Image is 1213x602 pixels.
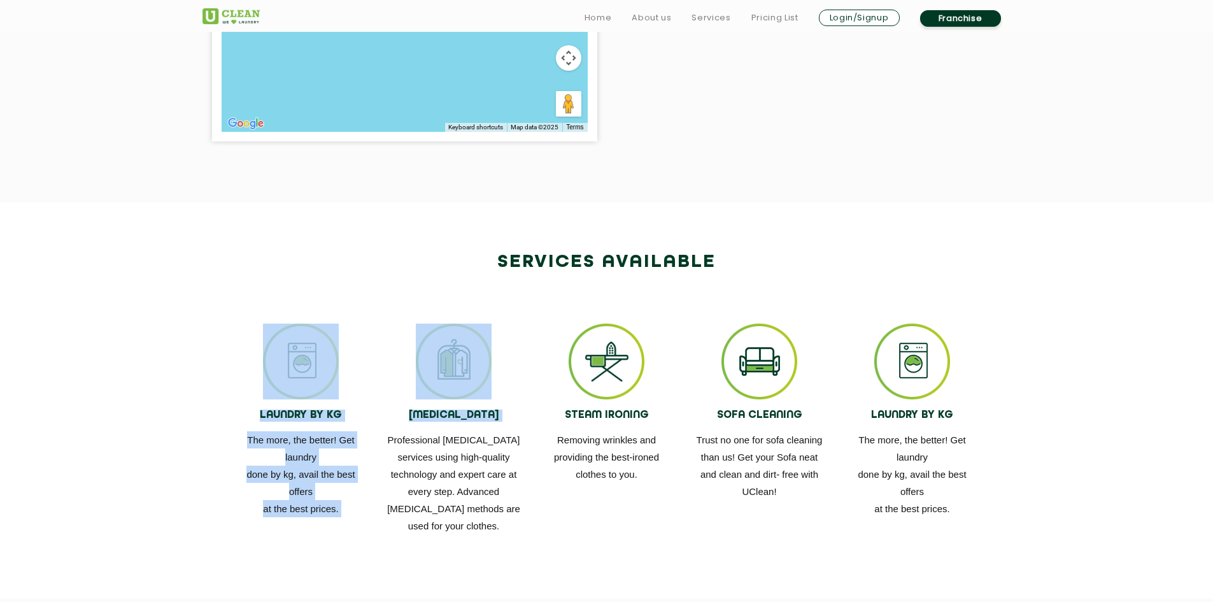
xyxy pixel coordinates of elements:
[416,324,492,399] img: ss_icon_2.png
[540,410,674,422] h4: STEAM IRONING
[632,10,671,25] a: About us
[569,324,644,399] img: ss_icon_3.png
[225,115,267,132] a: Open this area in Google Maps (opens a new window)
[202,247,1011,278] h2: Services available
[225,115,267,132] img: Google
[751,10,798,25] a: Pricing List
[448,123,503,132] button: Keyboard shortcuts
[693,410,826,422] h4: SOFA CLEANING
[202,8,260,24] img: UClean Laundry and Dry Cleaning
[721,324,797,399] img: ss_icon_4.png
[540,431,674,483] p: Removing wrinkles and providing the best-ironed clothes to you.
[234,410,368,422] h4: LAUNDRY BY KG
[556,91,581,117] button: Drag Pegman onto the map to open Street View
[692,10,730,25] a: Services
[387,410,521,422] h4: [MEDICAL_DATA]
[874,324,950,399] img: ss_icon_1.png
[511,124,558,131] span: Map data ©2025
[585,10,612,25] a: Home
[234,431,368,517] p: The more, the better! Get laundry done by kg, avail the best offers at the best prices.
[920,10,1001,27] a: Franchise
[846,431,979,517] p: The more, the better! Get laundry done by kg, avail the best offers at the best prices.
[566,123,583,132] a: Terms
[556,45,581,71] button: Map camera controls
[819,10,900,26] a: Login/Signup
[263,324,339,399] img: ss_icon_1.png
[846,410,979,422] h4: LAUNDRY BY KG
[387,431,521,534] p: Professional [MEDICAL_DATA] services using high-quality technology and expert care at every step....
[693,431,826,500] p: Trust no one for sofa cleaning than us! Get your Sofa neat and clean and dirt- free with UClean!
